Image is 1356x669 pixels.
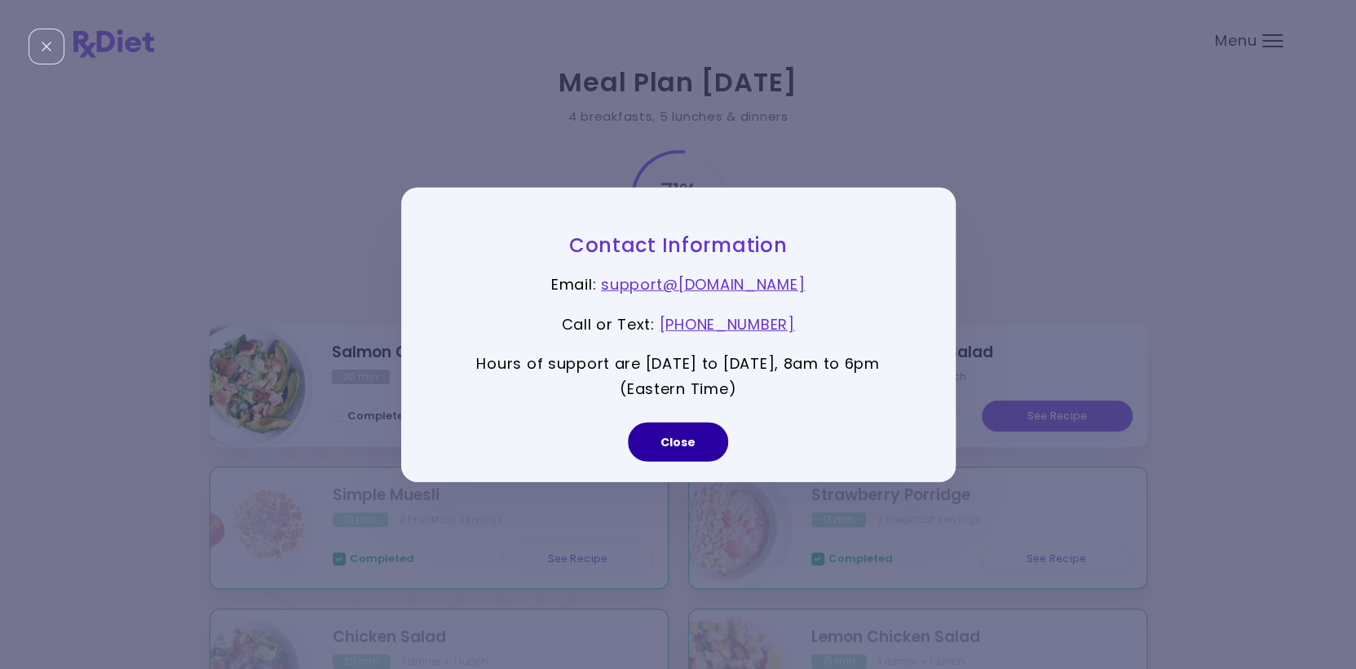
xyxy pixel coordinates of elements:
[628,422,728,461] button: Close
[660,314,795,334] a: [PHONE_NUMBER]
[442,233,915,258] h3: Contact Information
[442,312,915,338] p: Call or Text :
[442,272,915,298] p: Email :
[442,352,915,401] p: Hours of support are [DATE] to [DATE], 8am to 6pm (Eastern Time)
[601,274,805,295] a: support@[DOMAIN_NAME]
[29,29,64,64] div: Close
